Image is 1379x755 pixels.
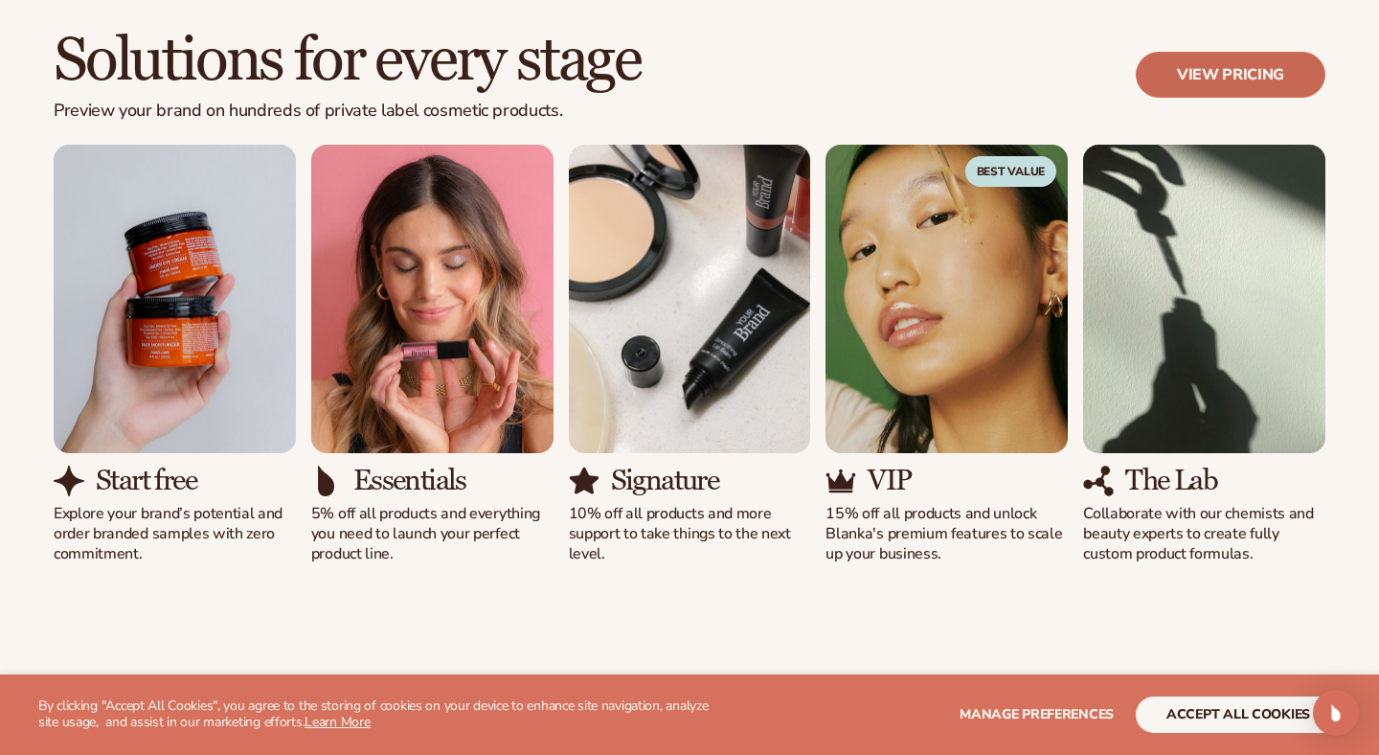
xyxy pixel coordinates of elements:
[868,465,911,496] h3: VIP
[1125,465,1217,496] h3: The Lab
[1083,504,1325,563] p: Collaborate with our chemists and beauty experts to create fully custom product formulas.
[1083,145,1325,454] img: Shopify Image 15
[569,145,811,564] div: 3 / 5
[54,466,84,496] img: Shopify Image 8
[311,145,554,564] div: 2 / 5
[825,504,1068,563] p: 15% off all products and unlock Blanka's premium features to scale up your business.
[311,466,342,496] img: Shopify Image 10
[960,705,1114,723] span: Manage preferences
[569,145,811,454] img: Shopify Image 11
[353,465,466,496] h3: Essentials
[54,145,296,454] img: Shopify Image 7
[965,156,1057,187] span: Best Value
[311,504,554,563] p: 5% off all products and everything you need to launch your perfect product line.
[54,145,296,564] div: 1 / 5
[54,29,641,93] h2: Solutions for every stage
[825,145,1068,454] img: Shopify Image 13
[311,145,554,454] img: Shopify Image 9
[1136,697,1341,733] button: accept all cookies
[1083,466,1114,496] img: Shopify Image 16
[1083,145,1325,564] div: 5 / 5
[1313,690,1359,736] div: Open Intercom Messenger
[54,504,296,563] p: Explore your brand’s potential and order branded samples with zero commitment.
[825,466,856,496] img: Shopify Image 14
[825,145,1068,564] div: 4 / 5
[611,465,719,496] h3: Signature
[569,466,599,496] img: Shopify Image 12
[569,504,811,563] p: 10% off all products and more support to take things to the next level.
[96,465,196,496] h3: Start free
[960,697,1114,733] button: Manage preferences
[305,713,370,731] a: Learn More
[38,698,720,731] p: By clicking "Accept All Cookies", you agree to the storing of cookies on your device to enhance s...
[1136,52,1325,98] a: View pricing
[54,101,641,122] p: Preview your brand on hundreds of private label cosmetic products.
